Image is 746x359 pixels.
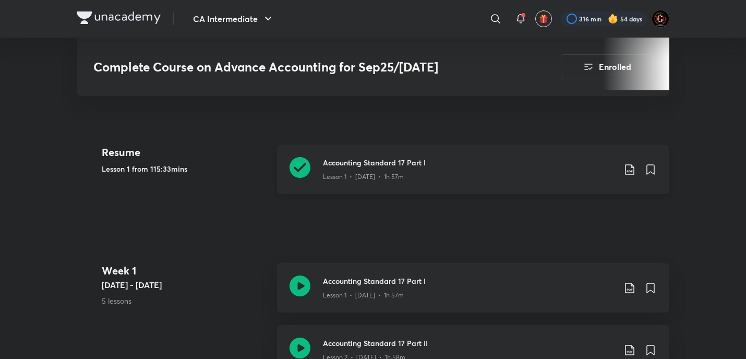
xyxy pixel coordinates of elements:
img: avatar [539,14,548,23]
h4: Resume [102,145,269,160]
a: Accounting Standard 17 Part ILesson 1 • [DATE] • 1h 57m [277,145,669,207]
h4: Week 1 [102,263,269,279]
h3: Accounting Standard 17 Part I [323,157,615,168]
h3: Complete Course on Advance Accounting for Sep25/[DATE] [93,59,502,75]
p: Lesson 1 • [DATE] • 1h 57m [323,291,404,300]
h5: [DATE] - [DATE] [102,279,269,291]
button: CA Intermediate [187,8,281,29]
button: Enrolled [561,54,653,79]
img: DGD°MrBEAN [652,10,669,28]
p: 5 lessons [102,295,269,306]
img: Company Logo [77,11,161,24]
h5: Lesson 1 from 115:33mins [102,163,269,174]
a: Accounting Standard 17 Part ILesson 1 • [DATE] • 1h 57m [277,263,669,325]
img: streak [608,14,618,24]
p: Lesson 1 • [DATE] • 1h 57m [323,172,404,182]
button: avatar [535,10,552,27]
h3: Accounting Standard 17 Part II [323,338,615,349]
h3: Accounting Standard 17 Part I [323,276,615,286]
a: Company Logo [77,11,161,27]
